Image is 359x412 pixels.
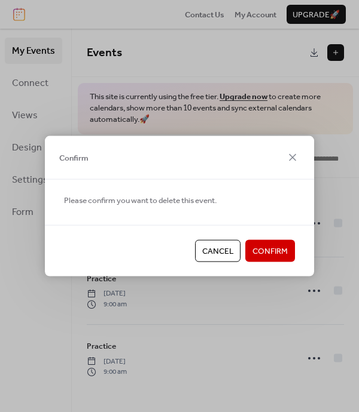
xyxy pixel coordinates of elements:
button: Cancel [195,240,241,262]
span: Please confirm you want to delete this event. [64,195,217,207]
span: Cancel [202,245,233,257]
span: Confirm [252,245,288,257]
button: Confirm [245,240,295,262]
span: Confirm [59,152,89,164]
